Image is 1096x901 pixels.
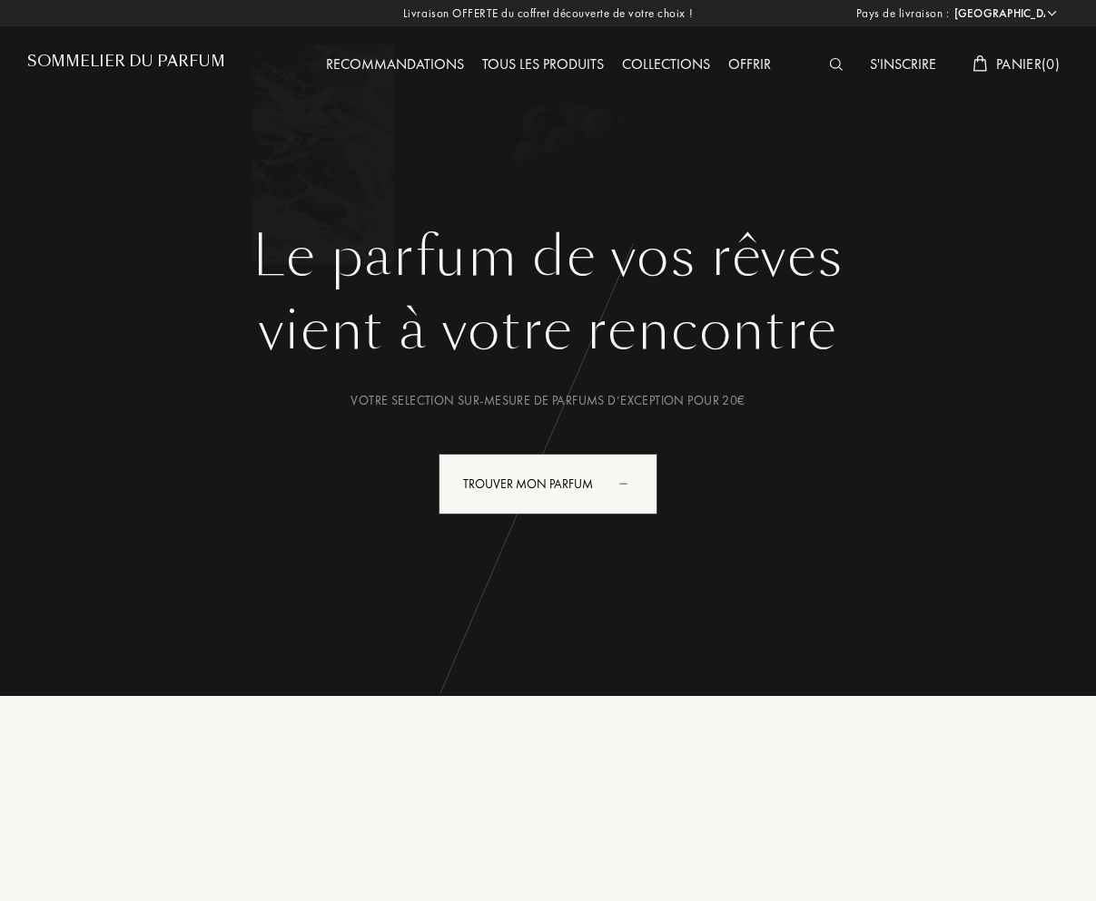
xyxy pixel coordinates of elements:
div: Votre selection sur-mesure de parfums d’exception pour 20€ [41,391,1055,410]
div: vient à votre rencontre [41,289,1055,371]
div: S'inscrire [861,54,945,77]
div: Recommandations [317,54,473,77]
h1: Le parfum de vos rêves [41,224,1055,289]
div: Tous les produits [473,54,613,77]
div: animation [613,465,649,501]
div: Offrir [719,54,780,77]
img: search_icn_white.svg [829,58,843,71]
a: Tous les produits [473,54,613,73]
a: Offrir [719,54,780,73]
a: Recommandations [317,54,473,73]
h1: Sommelier du Parfum [27,53,225,70]
div: Trouver mon parfum [439,454,657,514]
a: Trouver mon parfumanimation [425,454,671,514]
a: S'inscrire [861,54,945,73]
div: Collections [613,54,719,77]
span: Pays de livraison : [856,5,950,23]
img: arrow_w.png [1045,6,1059,20]
a: Collections [613,54,719,73]
span: Panier ( 0 ) [996,54,1060,73]
img: cart_white.svg [973,55,987,72]
a: Sommelier du Parfum [27,53,225,77]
